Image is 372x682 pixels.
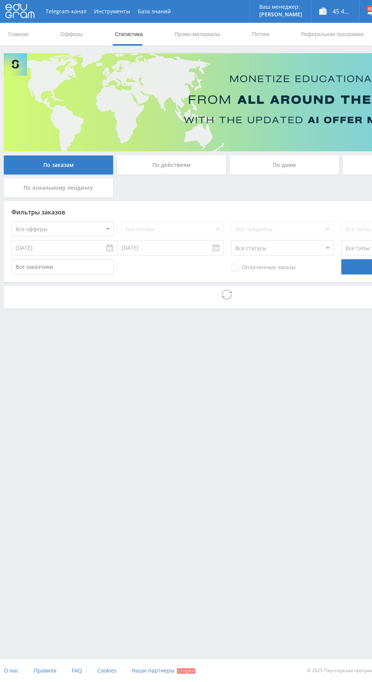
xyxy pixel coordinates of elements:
a: Главная [8,23,29,46]
a: О нас [4,659,19,682]
span: FAQ [72,667,82,674]
span: Скидки [177,668,195,674]
p: [PERSON_NAME] [259,11,302,17]
a: Реферальная программа [300,23,364,46]
p: Ваш менеджер: [259,4,302,10]
a: Статистика [114,23,143,46]
div: По заказам [4,155,113,174]
span: Правила [34,667,57,674]
a: Правила [34,659,57,682]
a: Промо-материалы [174,23,221,46]
div: По дням [230,155,339,174]
div: По действиям [117,155,226,174]
a: Потоки [251,23,270,46]
span: Наши партнеры [132,667,175,674]
span: Оплаченные заказы [231,264,296,271]
a: Наши партнеры Скидки [132,659,195,682]
a: FAQ [72,659,82,682]
span: Cookies [97,667,117,674]
a: Офферы [60,23,84,46]
a: Cookies [97,659,117,682]
input: Все заказчики [11,259,114,274]
div: По локальному лендингу [4,178,113,197]
span: О нас [4,667,19,674]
